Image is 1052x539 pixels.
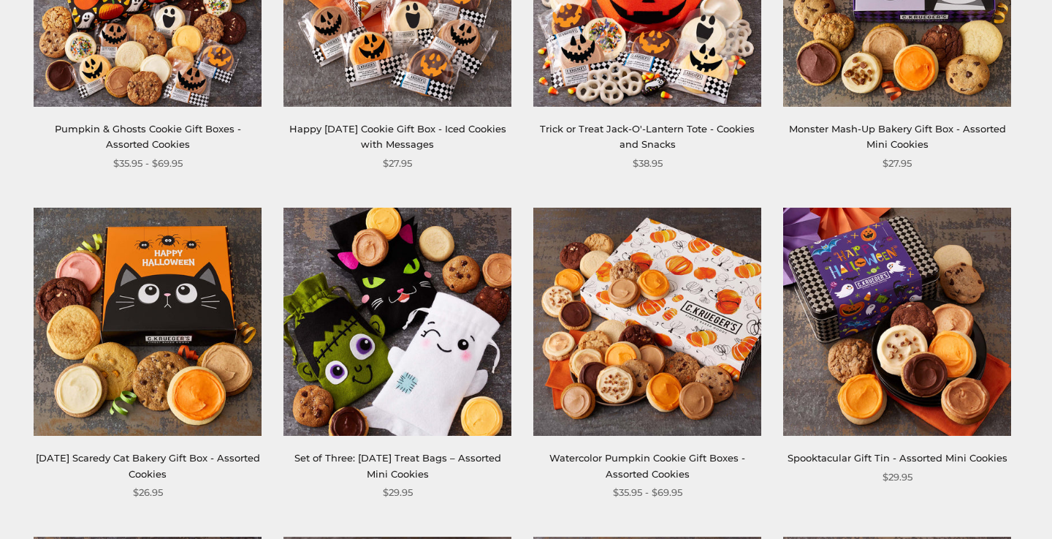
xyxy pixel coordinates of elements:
[289,123,506,150] a: Happy [DATE] Cookie Gift Box - Iced Cookies with Messages
[294,452,501,479] a: Set of Three: [DATE] Treat Bags – Assorted Mini Cookies
[613,485,682,500] span: $35.95 - $69.95
[383,156,412,171] span: $27.95
[540,123,755,150] a: Trick or Treat Jack-O'-Lantern Tote - Cookies and Snacks
[12,483,151,527] iframe: Sign Up via Text for Offers
[789,123,1006,150] a: Monster Mash-Up Bakery Gift Box - Assorted Mini Cookies
[883,156,912,171] span: $27.95
[633,156,663,171] span: $38.95
[788,452,1007,464] a: Spooktacular Gift Tin - Assorted Mini Cookies
[533,208,761,436] img: Watercolor Pumpkin Cookie Gift Boxes - Assorted Cookies
[36,452,260,479] a: [DATE] Scaredy Cat Bakery Gift Box - Assorted Cookies
[113,156,183,171] span: $35.95 - $69.95
[383,485,413,500] span: $29.95
[34,208,262,436] img: Halloween Scaredy Cat Bakery Gift Box - Assorted Cookies
[883,470,912,485] span: $29.95
[549,452,745,479] a: Watercolor Pumpkin Cookie Gift Boxes - Assorted Cookies
[55,123,241,150] a: Pumpkin & Ghosts Cookie Gift Boxes - Assorted Cookies
[783,208,1011,436] img: Spooktacular Gift Tin - Assorted Mini Cookies
[283,208,511,436] img: Set of Three: Halloween Treat Bags – Assorted Mini Cookies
